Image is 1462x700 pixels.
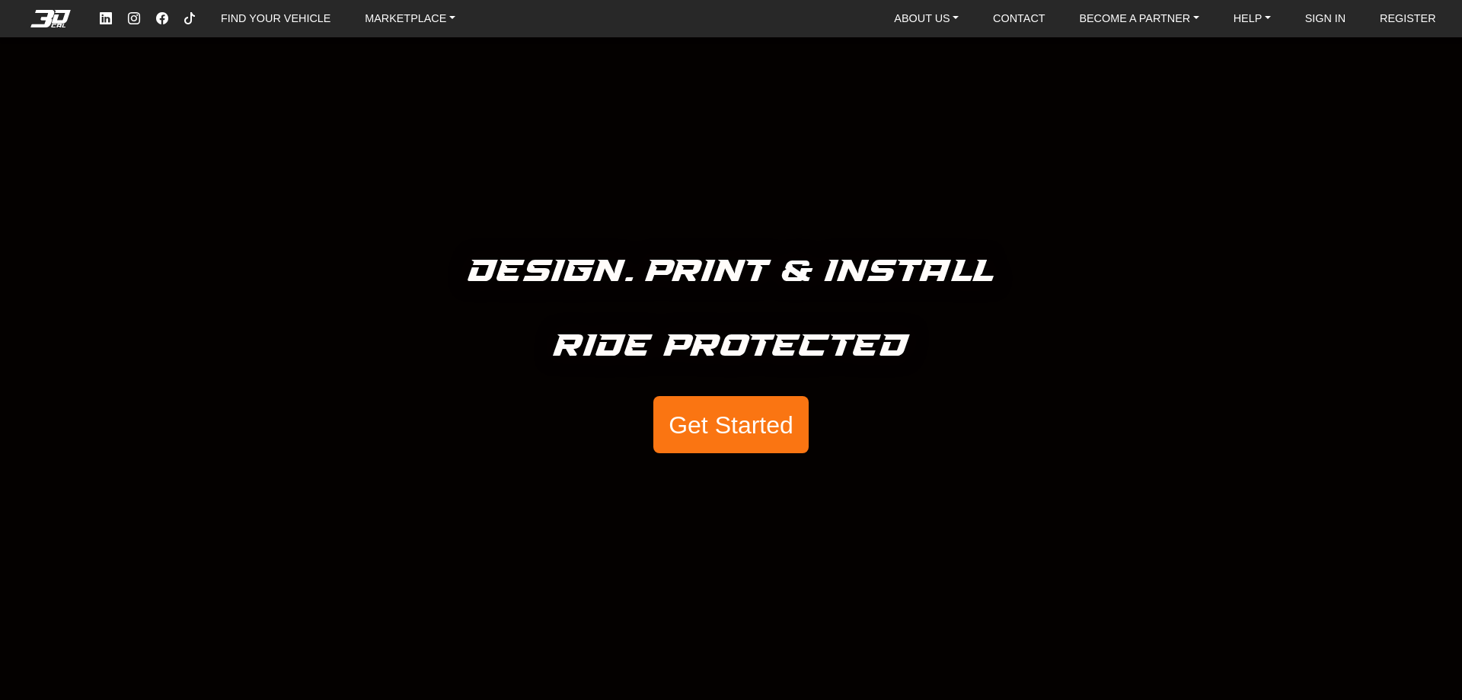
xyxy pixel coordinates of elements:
[215,7,337,30] a: FIND YOUR VEHICLE
[1073,7,1205,30] a: BECOME A PARTNER
[1227,7,1277,30] a: HELP
[468,247,994,297] h5: Design. Print & Install
[359,7,461,30] a: MARKETPLACE
[1374,7,1442,30] a: REGISTER
[653,396,809,454] button: Get Started
[1299,7,1352,30] a: SIGN IN
[888,7,965,30] a: ABOUT US
[554,321,909,372] h5: Ride Protected
[987,7,1051,30] a: CONTACT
